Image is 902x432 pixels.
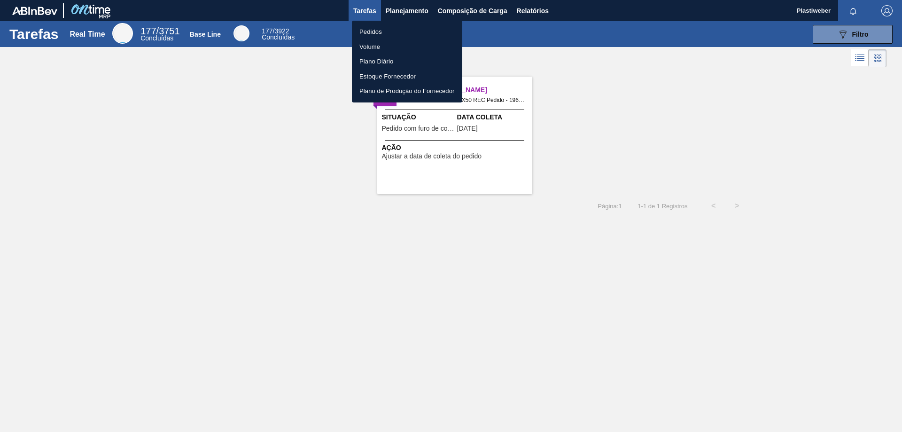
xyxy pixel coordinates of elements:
[352,39,462,55] a: Volume
[352,24,462,39] a: Pedidos
[352,84,462,99] a: Plano de Produção do Fornecedor
[352,54,462,69] a: Plano Diário
[352,69,462,84] a: Estoque Fornecedor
